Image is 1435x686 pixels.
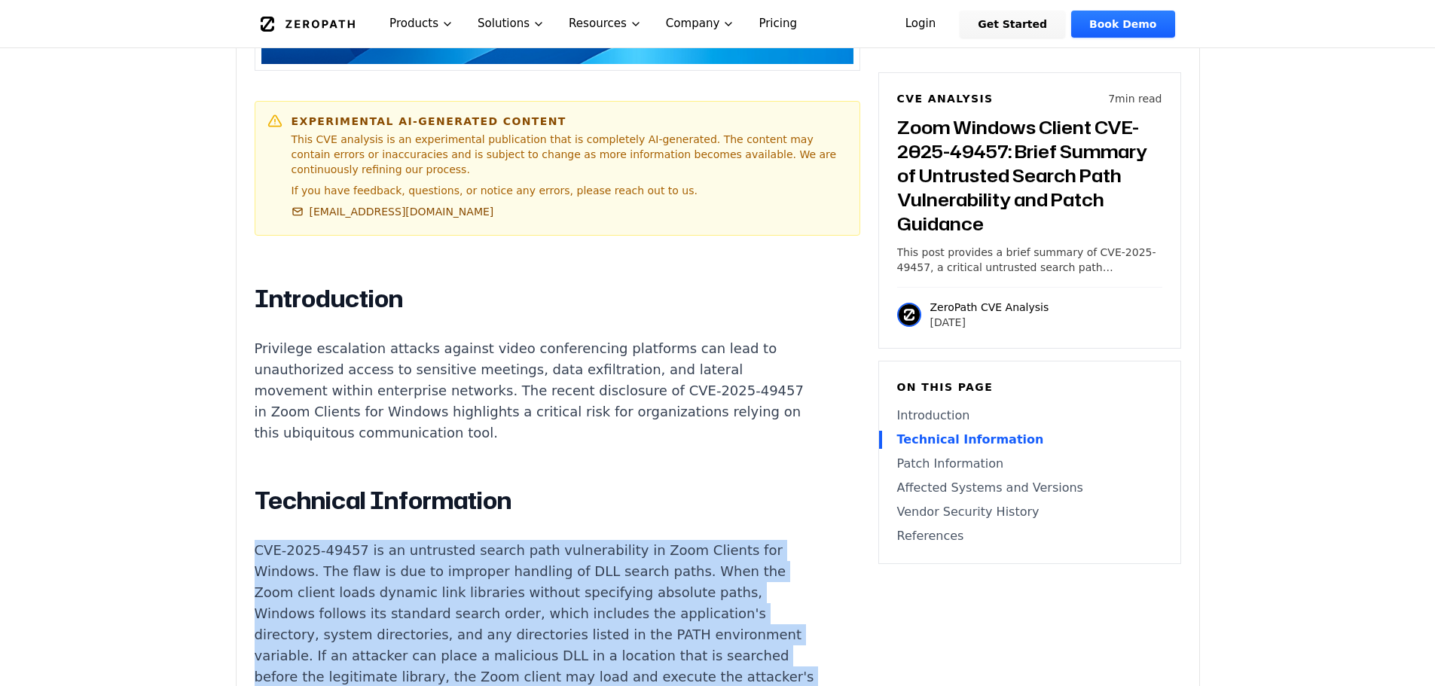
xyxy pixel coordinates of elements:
[960,11,1065,38] a: Get Started
[292,132,847,177] p: This CVE analysis is an experimental publication that is completely AI-generated. The content may...
[255,486,815,516] h2: Technical Information
[897,479,1162,497] a: Affected Systems and Versions
[930,315,1049,330] p: [DATE]
[292,204,494,219] a: [EMAIL_ADDRESS][DOMAIN_NAME]
[887,11,954,38] a: Login
[292,183,847,198] p: If you have feedback, questions, or notice any errors, please reach out to us.
[897,115,1162,236] h3: Zoom Windows Client CVE-2025-49457: Brief Summary of Untrusted Search Path Vulnerability and Patc...
[1071,11,1174,38] a: Book Demo
[897,245,1162,275] p: This post provides a brief summary of CVE-2025-49457, a critical untrusted search path vulnerabil...
[897,303,921,327] img: ZeroPath CVE Analysis
[897,503,1162,521] a: Vendor Security History
[897,91,994,106] h6: CVE Analysis
[292,114,847,129] h6: Experimental AI-Generated Content
[1108,91,1162,106] p: 7 min read
[897,407,1162,425] a: Introduction
[255,284,815,314] h2: Introduction
[255,338,815,444] p: Privilege escalation attacks against video conferencing platforms can lead to unauthorized access...
[897,455,1162,473] a: Patch Information
[930,300,1049,315] p: ZeroPath CVE Analysis
[897,527,1162,545] a: References
[897,380,1162,395] h6: On this page
[897,431,1162,449] a: Technical Information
